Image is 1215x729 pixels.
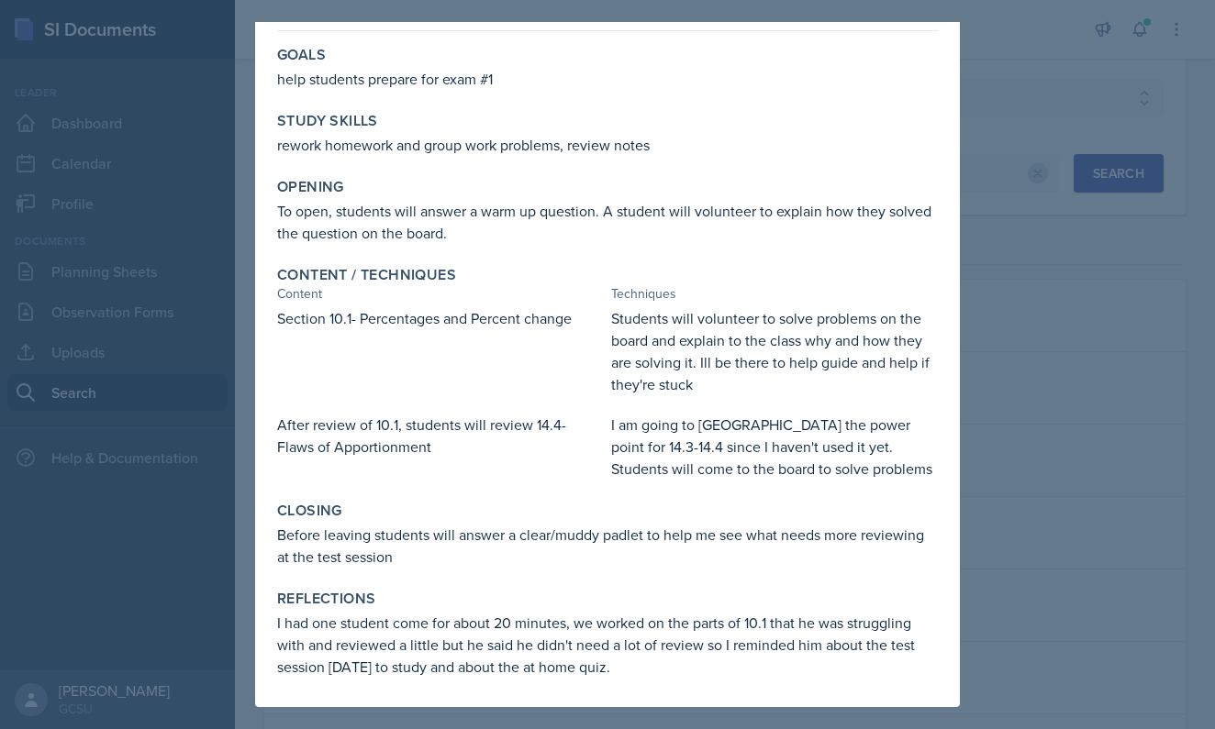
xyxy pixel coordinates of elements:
label: Reflections [277,590,375,608]
p: I had one student come for about 20 minutes, we worked on the parts of 10.1 that he was strugglin... [277,612,938,678]
p: Students will volunteer to solve problems on the board and explain to the class why and how they ... [611,307,938,395]
p: help students prepare for exam #1 [277,68,938,90]
div: Techniques [611,284,938,304]
div: Content [277,284,604,304]
p: I am going to [GEOGRAPHIC_DATA] the power point for 14.3-14.4 since I haven't used it yet. Studen... [611,414,938,480]
label: Closing [277,502,342,520]
label: Opening [277,178,344,196]
label: Study Skills [277,112,378,130]
p: To open, students will answer a warm up question. A student will volunteer to explain how they so... [277,200,938,244]
p: Before leaving students will answer a clear/muddy padlet to help me see what needs more reviewing... [277,524,938,568]
p: rework homework and group work problems, review notes [277,134,938,156]
label: Goals [277,46,326,64]
p: Section 10.1- Percentages and Percent change [277,307,604,329]
label: Content / Techniques [277,266,456,284]
p: After review of 10.1, students will review 14.4- Flaws of Apportionment [277,414,604,458]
